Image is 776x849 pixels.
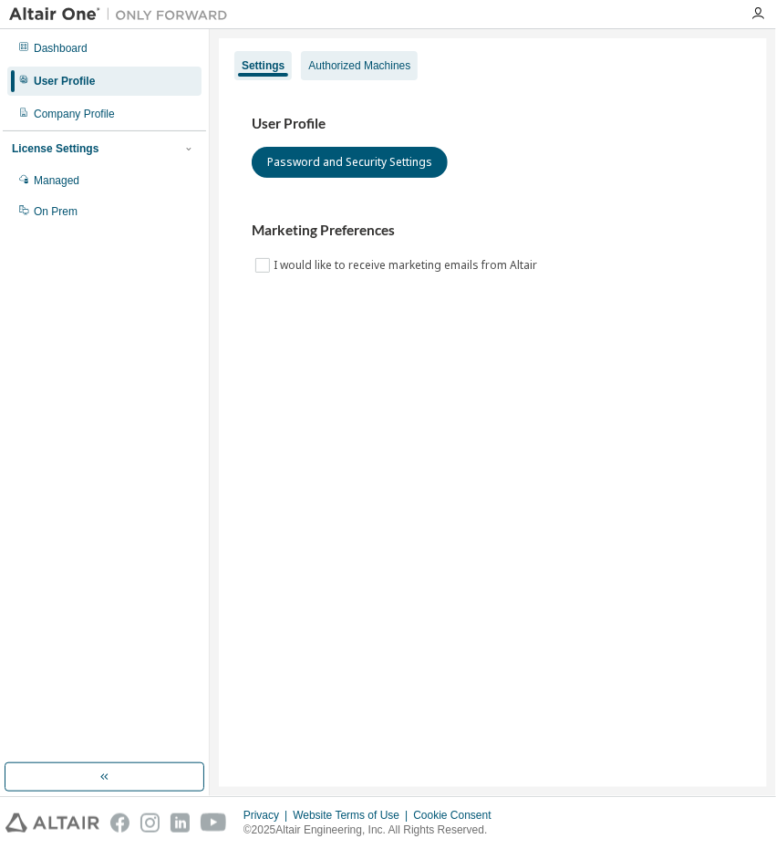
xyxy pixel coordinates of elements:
div: User Profile [34,74,95,88]
div: Cookie Consent [413,808,502,823]
p: © 2025 Altair Engineering, Inc. All Rights Reserved. [243,823,502,838]
div: Settings [242,58,285,73]
div: Dashboard [34,41,88,56]
div: Company Profile [34,107,115,121]
div: Privacy [243,808,293,823]
img: linkedin.svg [171,813,190,833]
img: instagram.svg [140,813,160,833]
div: On Prem [34,204,78,219]
button: Password and Security Settings [252,147,448,178]
div: Authorized Machines [308,58,410,73]
h3: User Profile [252,115,734,133]
img: Altair One [9,5,237,24]
h3: Marketing Preferences [252,222,734,240]
label: I would like to receive marketing emails from Altair [274,254,541,276]
img: youtube.svg [201,813,227,833]
div: Managed [34,173,79,188]
img: facebook.svg [110,813,129,833]
div: License Settings [12,141,98,156]
div: Website Terms of Use [293,808,413,823]
img: altair_logo.svg [5,813,99,833]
